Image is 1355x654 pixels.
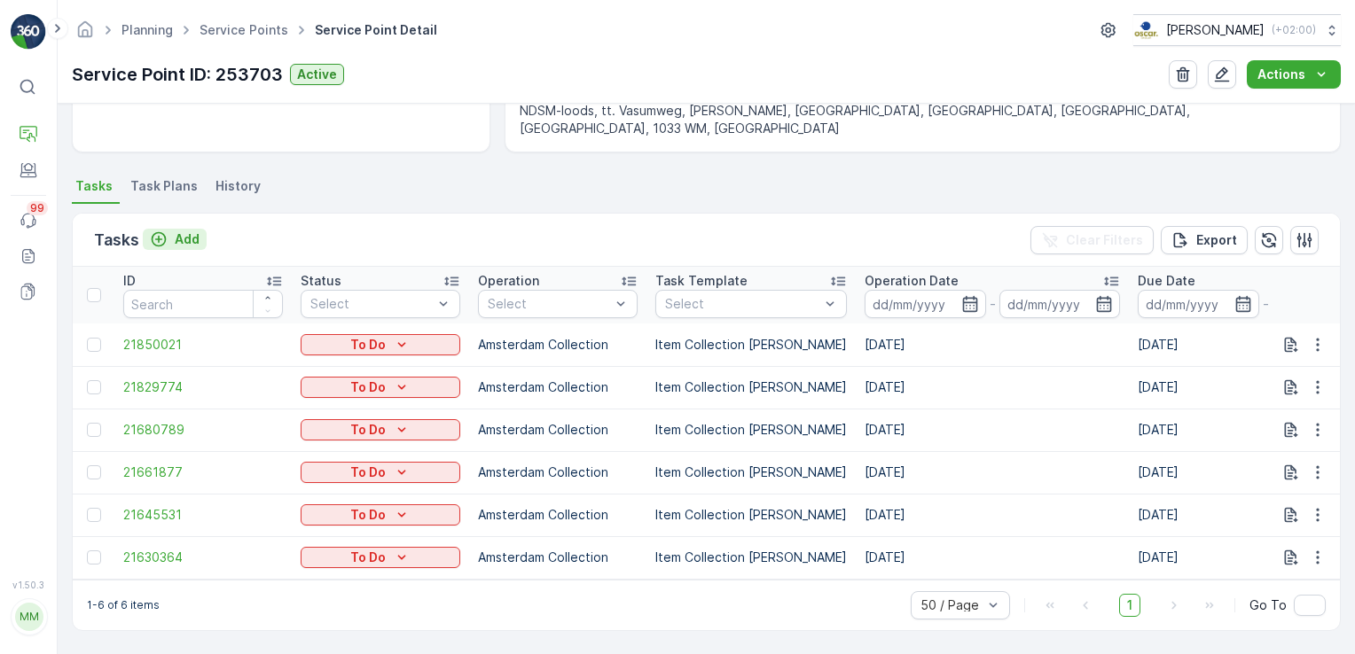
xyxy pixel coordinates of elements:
[665,295,819,313] p: Select
[11,14,46,50] img: logo
[301,334,460,355] button: To Do
[123,378,283,396] a: 21829774
[478,506,638,524] p: Amsterdam Collection
[123,272,136,290] p: ID
[301,419,460,440] button: To Do
[655,378,847,396] p: Item Collection [PERSON_NAME]
[865,272,959,290] p: Operation Date
[301,377,460,398] button: To Do
[856,409,1129,451] td: [DATE]
[655,549,847,566] p: Item Collection [PERSON_NAME]
[123,421,283,439] a: 21680789
[311,21,441,39] span: Service Point Detail
[11,594,46,640] button: MM
[301,547,460,568] button: To Do
[1066,231,1143,249] p: Clear Filters
[123,549,283,566] a: 21630364
[350,463,386,481] p: To Do
[87,508,101,522] div: Toggle Row Selected
[478,463,638,481] p: Amsterdam Collection
[478,421,638,439] p: Amsterdam Collection
[856,366,1129,409] td: [DATE]
[11,203,46,238] a: 99
[350,421,386,439] p: To Do
[123,336,283,354] a: 21850021
[130,177,198,195] span: Task Plans
[87,423,101,437] div: Toggle Row Selected
[350,378,386,396] p: To Do
[87,598,160,612] p: 1-6 of 6 items
[215,177,261,195] span: History
[865,290,986,318] input: dd/mm/yyyy
[350,336,386,354] p: To Do
[200,22,288,37] a: Service Points
[856,451,1129,494] td: [DATE]
[655,421,847,439] p: Item Collection [PERSON_NAME]
[655,463,847,481] p: Item Collection [PERSON_NAME]
[72,61,283,88] p: Service Point ID: 253703
[478,336,638,354] p: Amsterdam Collection
[15,603,43,631] div: MM
[1119,594,1140,617] span: 1
[856,536,1129,579] td: [DATE]
[94,228,139,253] p: Tasks
[310,295,433,313] p: Select
[11,580,46,590] span: v 1.50.3
[856,494,1129,536] td: [DATE]
[655,272,748,290] p: Task Template
[478,549,638,566] p: Amsterdam Collection
[1138,272,1195,290] p: Due Date
[478,378,638,396] p: Amsterdam Collection
[1249,596,1287,614] span: Go To
[1263,293,1269,315] p: -
[75,177,113,195] span: Tasks
[75,27,95,42] a: Homepage
[1030,226,1154,254] button: Clear Filters
[30,201,44,215] p: 99
[1166,21,1265,39] p: [PERSON_NAME]
[301,504,460,526] button: To Do
[1133,14,1341,46] button: [PERSON_NAME](+02:00)
[87,380,101,394] div: Toggle Row Selected
[123,463,283,481] a: 21661877
[655,336,847,354] p: Item Collection [PERSON_NAME]
[175,230,200,248] p: Add
[856,323,1129,366] td: [DATE]
[478,272,539,290] p: Operation
[1272,23,1316,37] p: ( +02:00 )
[1247,60,1341,89] button: Actions
[121,22,173,37] a: Planning
[999,290,1121,318] input: dd/mm/yyyy
[1133,20,1159,40] img: basis-logo_rgb2x.png
[1138,290,1259,318] input: dd/mm/yyyy
[301,462,460,483] button: To Do
[290,64,344,85] button: Active
[297,66,337,83] p: Active
[350,549,386,566] p: To Do
[143,229,207,250] button: Add
[1257,66,1305,83] p: Actions
[990,293,996,315] p: -
[655,506,847,524] p: Item Collection [PERSON_NAME]
[123,506,283,524] a: 21645531
[87,465,101,479] div: Toggle Row Selected
[520,102,1326,137] p: NDSM-loods, tt. Vasumweg, [PERSON_NAME], [GEOGRAPHIC_DATA], [GEOGRAPHIC_DATA], [GEOGRAPHIC_DATA],...
[301,272,341,290] p: Status
[350,506,386,524] p: To Do
[123,290,283,318] input: Search
[1196,231,1237,249] p: Export
[87,338,101,352] div: Toggle Row Selected
[1161,226,1248,254] button: Export
[488,295,610,313] p: Select
[87,550,101,564] div: Toggle Row Selected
